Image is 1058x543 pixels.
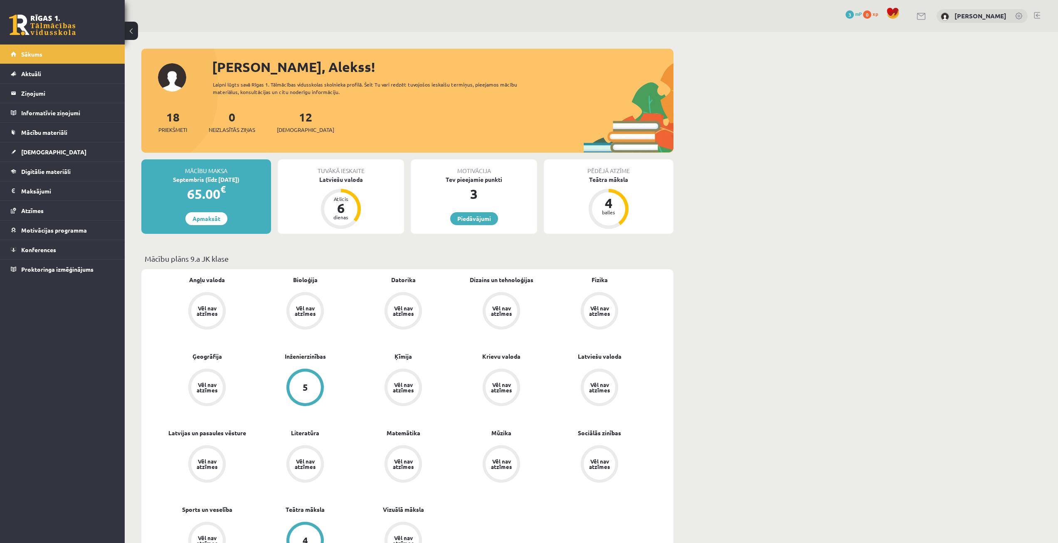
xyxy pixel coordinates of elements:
[846,10,862,17] a: 3 mP
[256,445,354,484] a: Vēl nav atzīmes
[182,505,232,514] a: Sports un veselība
[21,129,67,136] span: Mācību materiāli
[195,459,219,469] div: Vēl nav atzīmes
[11,162,114,181] a: Digitālie materiāli
[303,383,308,392] div: 5
[354,445,452,484] a: Vēl nav atzīmes
[855,10,862,17] span: mP
[383,505,424,514] a: Vizuālā māksla
[21,207,44,214] span: Atzīmes
[588,459,611,469] div: Vēl nav atzīmes
[21,84,114,103] legend: Ziņojumi
[293,459,317,469] div: Vēl nav atzīmes
[11,260,114,279] a: Proktoringa izmēģinājums
[354,369,452,408] a: Vēl nav atzīmes
[846,10,854,19] span: 3
[277,126,334,134] span: [DEMOGRAPHIC_DATA]
[411,159,537,175] div: Motivācija
[482,352,520,361] a: Krievu valoda
[596,196,621,210] div: 4
[158,292,256,331] a: Vēl nav atzīmes
[11,45,114,64] a: Sākums
[11,142,114,161] a: [DEMOGRAPHIC_DATA]
[544,175,673,184] div: Teātra māksla
[592,275,608,284] a: Fizika
[291,429,319,437] a: Literatūra
[863,10,871,19] span: 0
[490,305,513,316] div: Vēl nav atzīmes
[158,445,256,484] a: Vēl nav atzīmes
[11,181,114,201] a: Maksājumi
[9,15,76,35] a: Rīgas 1. Tālmācības vidusskola
[411,184,537,204] div: 3
[452,445,550,484] a: Vēl nav atzīmes
[544,175,673,230] a: Teātra māksla 4 balles
[11,64,114,83] a: Aktuāli
[220,183,226,195] span: €
[209,126,255,134] span: Neizlasītās ziņas
[328,201,353,215] div: 6
[141,159,271,175] div: Mācību maksa
[490,382,513,393] div: Vēl nav atzīmes
[588,305,611,316] div: Vēl nav atzīmes
[954,12,1006,20] a: [PERSON_NAME]
[21,265,94,273] span: Proktoringa izmēģinājums
[256,369,354,408] a: 5
[293,305,317,316] div: Vēl nav atzīmes
[578,429,621,437] a: Sociālās zinības
[452,369,550,408] a: Vēl nav atzīmes
[544,159,673,175] div: Pēdējā atzīme
[21,50,42,58] span: Sākums
[168,429,246,437] a: Latvijas un pasaules vēsture
[213,81,532,96] div: Laipni lūgts savā Rīgas 1. Tālmācības vidusskolas skolnieka profilā. Šeit Tu vari redzēt tuvojošo...
[392,305,415,316] div: Vēl nav atzīmes
[491,429,511,437] a: Mūzika
[588,382,611,393] div: Vēl nav atzīmes
[11,103,114,122] a: Informatīvie ziņojumi
[328,215,353,220] div: dienas
[158,126,187,134] span: Priekšmeti
[212,57,673,77] div: [PERSON_NAME], Alekss!
[293,275,318,284] a: Bioloģija
[158,369,256,408] a: Vēl nav atzīmes
[354,292,452,331] a: Vēl nav atzīmes
[21,103,114,122] legend: Informatīvie ziņojumi
[470,275,533,284] a: Dizains un tehnoloģijas
[596,210,621,215] div: balles
[550,292,649,331] a: Vēl nav atzīmes
[11,201,114,220] a: Atzīmes
[278,159,404,175] div: Tuvākā ieskaite
[490,459,513,469] div: Vēl nav atzīmes
[278,175,404,184] div: Latviešu valoda
[278,175,404,230] a: Latviešu valoda Atlicis 6 dienas
[21,246,56,253] span: Konferences
[21,181,114,201] legend: Maksājumi
[863,10,882,17] a: 0 xp
[391,275,416,284] a: Datorika
[395,352,412,361] a: Ķīmija
[21,148,86,156] span: [DEMOGRAPHIC_DATA]
[185,212,227,225] a: Apmaksāt
[11,221,114,240] a: Motivācijas programma
[11,84,114,103] a: Ziņojumi
[145,253,670,264] p: Mācību plāns 9.a JK klase
[256,292,354,331] a: Vēl nav atzīmes
[21,168,71,175] span: Digitālie materiāli
[21,70,41,77] span: Aktuāli
[11,240,114,259] a: Konferences
[285,352,326,361] a: Inženierzinības
[941,12,949,21] img: Alekss Kozlovskis
[550,369,649,408] a: Vēl nav atzīmes
[452,292,550,331] a: Vēl nav atzīmes
[450,212,498,225] a: Piedāvājumi
[189,275,225,284] a: Angļu valoda
[21,226,87,234] span: Motivācijas programma
[387,429,420,437] a: Matemātika
[195,305,219,316] div: Vēl nav atzīmes
[286,505,325,514] a: Teātra māksla
[411,175,537,184] div: Tev pieejamie punkti
[209,109,255,134] a: 0Neizlasītās ziņas
[158,109,187,134] a: 18Priekšmeti
[192,352,222,361] a: Ģeogrāfija
[392,459,415,469] div: Vēl nav atzīmes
